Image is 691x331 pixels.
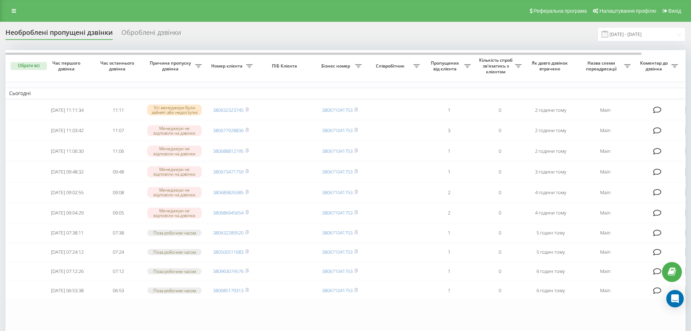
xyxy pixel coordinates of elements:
td: 0 [474,101,525,120]
td: 1 [423,101,474,120]
td: 2 [423,204,474,223]
span: Вихід [668,8,681,14]
div: Менеджери не відповіли на дзвінок [147,125,202,136]
td: Main [576,243,634,261]
span: Співробітник [369,63,413,69]
td: 1 [423,262,474,280]
div: Поза робочим часом [147,268,202,274]
span: Реферальна програма [534,8,587,14]
td: [DATE] 09:04:29 [42,204,93,223]
td: 0 [474,162,525,181]
td: 1 [423,243,474,261]
div: Необроблені пропущені дзвінки [5,29,113,40]
a: 380671041753 [322,168,353,175]
span: Як довго дзвінок втрачено [531,60,570,71]
td: 06:53 [93,282,144,299]
td: 1 [423,142,474,161]
td: 3 [423,121,474,140]
a: 380671041753 [322,287,353,294]
td: 0 [474,183,525,202]
td: Main [576,162,634,181]
td: 0 [474,121,525,140]
a: 380632323745 [213,107,244,113]
span: Назва схеми переадресації [580,60,624,71]
td: 07:24 [93,243,144,261]
td: 11:06 [93,142,144,161]
span: Причина пропуску дзвінка [147,60,195,71]
td: 4 години тому [525,183,576,202]
a: 380685179313 [213,287,244,294]
a: 380671041753 [322,189,353,196]
button: Обрати всі [11,62,47,70]
td: [DATE] 11:11:34 [42,101,93,120]
td: [DATE] 11:06:30 [42,142,93,161]
td: 0 [474,142,525,161]
a: 380673471759 [213,168,244,175]
td: 1 [423,162,474,181]
td: Main [576,282,634,299]
div: Менеджери не відповіли на дзвінок [147,146,202,156]
td: 6 годин тому [525,262,576,280]
div: Поза робочим часом [147,287,202,294]
td: [DATE] 07:12:26 [42,262,93,280]
a: 380963074576 [213,268,244,274]
td: 1 [423,224,474,242]
td: 1 [423,282,474,299]
td: 07:12 [93,262,144,280]
td: Main [576,224,634,242]
div: Менеджери не відповіли на дзвінок [147,187,202,198]
td: Main [576,121,634,140]
td: Main [576,142,634,161]
span: Час останнього дзвінка [99,60,138,71]
span: Бізнес номер [318,63,355,69]
td: Main [576,183,634,202]
td: [DATE] 07:24:12 [42,243,93,261]
span: Кількість спроб зв'язатись з клієнтом [478,57,515,74]
td: 0 [474,204,525,223]
td: 09:48 [93,162,144,181]
a: 380671041753 [322,148,353,154]
a: 380632289520 [213,229,244,236]
a: 380686945654 [213,209,244,216]
a: 380671041753 [322,107,353,113]
td: Main [576,204,634,223]
span: Налаштування профілю [599,8,656,14]
span: Коментар до дзвінка [638,60,671,71]
span: Час першого дзвінка [48,60,87,71]
div: Усі менеджери були зайняті або недоступні [147,105,202,115]
a: 380688812195 [213,148,244,154]
span: Номер клієнта [209,63,246,69]
div: Менеджери не відповіли на дзвінок [147,166,202,177]
td: [DATE] 09:48:32 [42,162,93,181]
a: 380671041753 [322,249,353,255]
td: 5 годин тому [525,224,576,242]
td: [DATE] 07:38:11 [42,224,93,242]
span: ПІБ Клієнта [262,63,308,69]
a: 380671041753 [322,229,353,236]
td: Main [576,101,634,120]
td: 07:38 [93,224,144,242]
td: 09:05 [93,204,144,223]
td: 2 години тому [525,142,576,161]
a: 380677928836 [213,127,244,134]
td: 5 годин тому [525,243,576,261]
div: Поза робочим часом [147,249,202,255]
td: [DATE] 09:02:55 [42,183,93,202]
td: 2 години тому [525,101,576,120]
div: Поза робочим часом [147,230,202,236]
a: 380689826385 [213,189,244,196]
div: Оброблені дзвінки [121,29,181,40]
a: 380500511683 [213,249,244,255]
div: Open Intercom Messenger [666,290,684,307]
a: 380671041753 [322,127,353,134]
a: 380671041753 [322,268,353,274]
td: 0 [474,224,525,242]
td: 3 години тому [525,162,576,181]
td: 0 [474,282,525,299]
td: 0 [474,262,525,280]
td: [DATE] 06:53:38 [42,282,93,299]
span: Пропущених від клієнта [427,60,464,71]
td: [DATE] 11:03:42 [42,121,93,140]
div: Менеджери не відповіли на дзвінок [147,208,202,218]
td: Main [576,262,634,280]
